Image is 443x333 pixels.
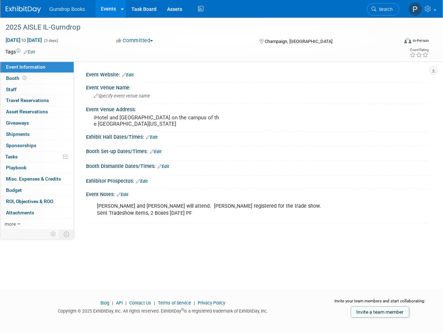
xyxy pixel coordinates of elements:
td: Personalize Event Tab Strip [47,230,60,239]
a: Asset Reservations [0,106,74,117]
span: Shipments [6,131,30,137]
span: [DATE] [DATE] [5,37,42,43]
a: Playbook [0,162,74,173]
span: | [124,300,128,306]
a: Edit [24,50,35,55]
a: Edit [136,179,148,184]
div: Event Rating [410,48,429,52]
a: Search [367,3,399,15]
a: Sponsorships [0,140,74,151]
img: Pam Fitzgerald [408,2,422,16]
div: [PERSON_NAME] and [PERSON_NAME] will attend. [PERSON_NAME] registered for the trade show. Sent Tr... [92,199,361,220]
span: ROI, Objectives & ROO [6,199,53,204]
span: Budget [6,187,22,193]
td: Tags [5,48,35,55]
a: more [0,219,74,230]
td: Toggle Event Tabs [60,230,74,239]
img: ExhibitDay [6,6,41,13]
a: Contact Us [129,300,151,306]
div: Exhibit Hall Dates/Times: [86,132,429,141]
a: Event Information [0,62,74,73]
a: Booth [0,73,74,84]
a: Blog [100,300,109,306]
div: Copyright © 2025 ExhibitDay, Inc. All rights reserved. ExhibitDay is a registered trademark of Ex... [5,306,320,314]
a: Tasks [0,151,74,162]
div: In-Person [412,38,429,43]
a: API [116,300,123,306]
span: Travel Reservations [6,98,49,103]
span: Event Information [6,64,45,70]
span: | [192,300,197,306]
sup: ® [181,308,184,312]
span: Booth not reserved yet [21,75,28,81]
span: Gumdrop Books [49,6,85,12]
span: Giveaways [6,120,29,126]
span: Sponsorships [6,143,36,148]
div: 2025 AISLE IL-Gumdrop [3,21,393,34]
a: Shipments [0,129,74,140]
span: | [152,300,157,306]
a: Edit [117,192,128,197]
span: (3 days) [43,38,58,43]
a: Invite a team member [351,306,409,318]
div: Event Notes: [86,189,429,198]
a: Staff [0,84,74,95]
span: Specify event venue name [94,93,150,99]
div: Booth Dismantle Dates/Times: [86,161,429,170]
a: Giveaways [0,118,74,128]
span: Playbook [6,165,26,170]
span: Misc. Expenses & Credits [6,176,61,182]
span: Booth [6,75,28,81]
span: more [5,221,16,227]
a: Privacy Policy [198,300,225,306]
img: Format-Inperson.png [404,38,411,43]
div: Event Website: [86,69,429,78]
div: Event Venue Name: [86,82,429,91]
div: Invite your team members and start collaborating: [331,298,429,309]
a: Travel Reservations [0,95,74,106]
a: Edit [146,135,158,140]
a: Edit [158,164,169,169]
span: Tasks [5,154,18,159]
span: to [20,37,27,43]
span: Staff [6,87,17,92]
a: Budget [0,185,74,196]
span: | [110,300,115,306]
button: Committed [114,37,156,44]
a: Terms of Service [158,300,191,306]
a: Misc. Expenses & Credits [0,174,74,184]
a: Attachments [0,207,74,218]
div: Event Venue Address: [86,104,429,113]
pre: iHotel and [GEOGRAPHIC_DATA] on the campus of the [GEOGRAPHIC_DATA][US_STATE] [94,114,221,127]
span: Champaign, [GEOGRAPHIC_DATA] [265,39,332,44]
div: Exhibitor Prospectus: [86,176,429,185]
span: Attachments [6,210,34,215]
span: Search [376,7,393,12]
a: Edit [122,73,134,77]
a: ROI, Objectives & ROO [0,196,74,207]
div: Event Format [367,37,429,47]
span: Asset Reservations [6,109,48,114]
div: Booth Set-up Dates/Times: [86,146,429,155]
a: Edit [150,149,161,154]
